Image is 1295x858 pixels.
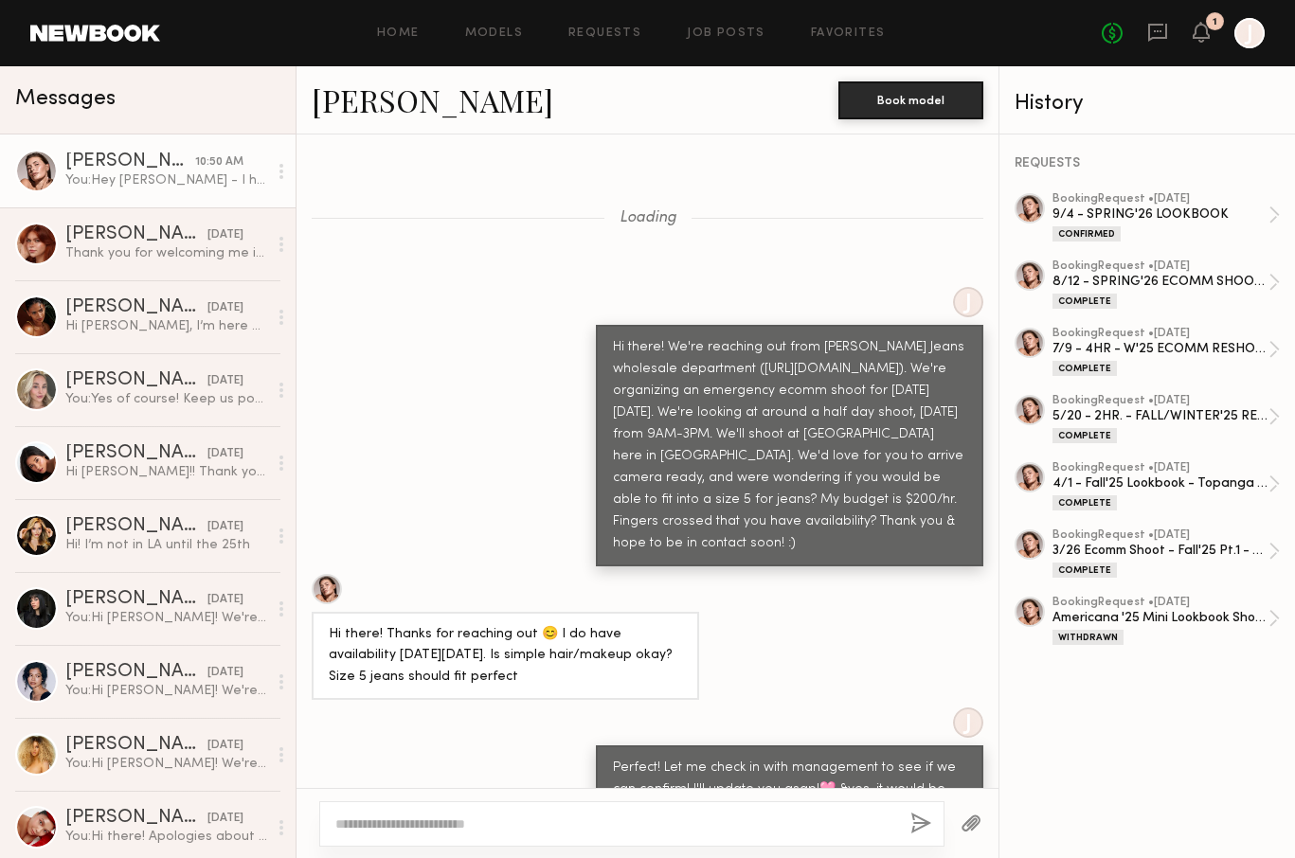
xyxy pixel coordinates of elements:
[65,590,207,609] div: [PERSON_NAME]
[207,372,243,390] div: [DATE]
[1052,328,1268,340] div: booking Request • [DATE]
[207,518,243,536] div: [DATE]
[1052,529,1268,542] div: booking Request • [DATE]
[65,171,267,189] div: You: Hey [PERSON_NAME] - I had a few more questions as we gear up for our shoot! I was wondering ...
[65,682,267,700] div: You: Hi [PERSON_NAME]! We're reaching out from the [PERSON_NAME] Jeans wholesale department ([URL...
[1015,157,1280,170] div: REQUESTS
[207,299,243,317] div: [DATE]
[1052,609,1268,627] div: Americana '25 Mini Lookbook Shoot - 5HRS
[1052,193,1268,206] div: booking Request • [DATE]
[65,517,207,536] div: [PERSON_NAME]
[1052,630,1124,645] div: Withdrawn
[838,91,983,107] a: Book model
[65,244,267,262] div: Thank you for welcoming me in [DATE]! I hope to hear from you soon 💞
[613,758,966,823] div: Perfect! Let me check in with management to see if we can confirm! I'll update you asap!🩷 &yes, i...
[65,809,207,828] div: [PERSON_NAME]
[613,337,966,555] div: Hi there! We're reaching out from [PERSON_NAME] Jeans wholesale department ([URL][DOMAIN_NAME]). ...
[811,27,886,40] a: Favorites
[1052,340,1268,358] div: 7/9 - 4HR - W'25 ECOMM RESHOOT
[207,445,243,463] div: [DATE]
[1052,542,1268,560] div: 3/26 Ecomm Shoot - Fall'25 Pt.1 - 4HR.
[65,225,207,244] div: [PERSON_NAME]
[620,210,676,226] span: Loading
[1052,462,1268,474] div: booking Request • [DATE]
[1052,597,1268,609] div: booking Request • [DATE]
[1052,294,1117,309] div: Complete
[1052,428,1117,443] div: Complete
[465,27,523,40] a: Models
[65,371,207,390] div: [PERSON_NAME]
[1052,273,1268,291] div: 8/12 - SPRING'26 ECOMM SHOOT - 7HRS
[207,591,243,609] div: [DATE]
[65,390,267,408] div: You: Yes of course! Keep us posted🤗
[65,152,195,171] div: [PERSON_NAME]
[65,828,267,846] div: You: Hi there! Apologies about that! I let the girls know you were texting the office number sinc...
[1052,407,1268,425] div: 5/20 - 2HR. - FALL/WINTER'25 RESHOOT
[65,736,207,755] div: [PERSON_NAME]
[1052,597,1280,645] a: bookingRequest •[DATE]Americana '25 Mini Lookbook Shoot - 5HRSWithdrawn
[1052,495,1117,510] div: Complete
[207,737,243,755] div: [DATE]
[377,27,420,40] a: Home
[1052,474,1268,492] div: 4/1 - Fall'25 Lookbook - Topanga - 6HRS
[65,298,207,317] div: [PERSON_NAME]
[1052,563,1117,578] div: Complete
[1052,260,1268,273] div: booking Request • [DATE]
[65,663,207,682] div: [PERSON_NAME]
[1052,361,1117,376] div: Complete
[568,27,641,40] a: Requests
[65,317,267,335] div: Hi [PERSON_NAME], I’m here but no one is at the front desk :)
[65,536,267,554] div: Hi! I’m not in LA until the 25th
[1052,395,1268,407] div: booking Request • [DATE]
[1052,328,1280,376] a: bookingRequest •[DATE]7/9 - 4HR - W'25 ECOMM RESHOOTComplete
[207,226,243,244] div: [DATE]
[687,27,765,40] a: Job Posts
[207,664,243,682] div: [DATE]
[1052,529,1280,578] a: bookingRequest •[DATE]3/26 Ecomm Shoot - Fall'25 Pt.1 - 4HR.Complete
[1052,206,1268,223] div: 9/4 - SPRING'26 LOOKBOOK
[1052,462,1280,510] a: bookingRequest •[DATE]4/1 - Fall'25 Lookbook - Topanga - 6HRSComplete
[65,609,267,627] div: You: Hi [PERSON_NAME]! We're reaching out from the [PERSON_NAME] Jeans wholesale department ([URL...
[207,810,243,828] div: [DATE]
[1052,226,1121,241] div: Confirmed
[195,153,243,171] div: 10:50 AM
[329,624,682,689] div: Hi there! Thanks for reaching out 😊 I do have availability [DATE][DATE]. Is simple hair/makeup ok...
[65,755,267,773] div: You: Hi [PERSON_NAME]! We're reaching out from the [PERSON_NAME] Jeans wholesale department ([URL...
[1213,17,1217,27] div: 1
[312,80,553,120] a: [PERSON_NAME]
[1052,395,1280,443] a: bookingRequest •[DATE]5/20 - 2HR. - FALL/WINTER'25 RESHOOTComplete
[65,463,267,481] div: Hi [PERSON_NAME]!! Thank you so much for thinking of me!! I’m currently only able to fly out for ...
[1234,18,1265,48] a: J
[1052,193,1280,241] a: bookingRequest •[DATE]9/4 - SPRING'26 LOOKBOOKConfirmed
[1015,93,1280,115] div: History
[1052,260,1280,309] a: bookingRequest •[DATE]8/12 - SPRING'26 ECOMM SHOOT - 7HRSComplete
[15,88,116,110] span: Messages
[838,81,983,119] button: Book model
[65,444,207,463] div: [PERSON_NAME]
